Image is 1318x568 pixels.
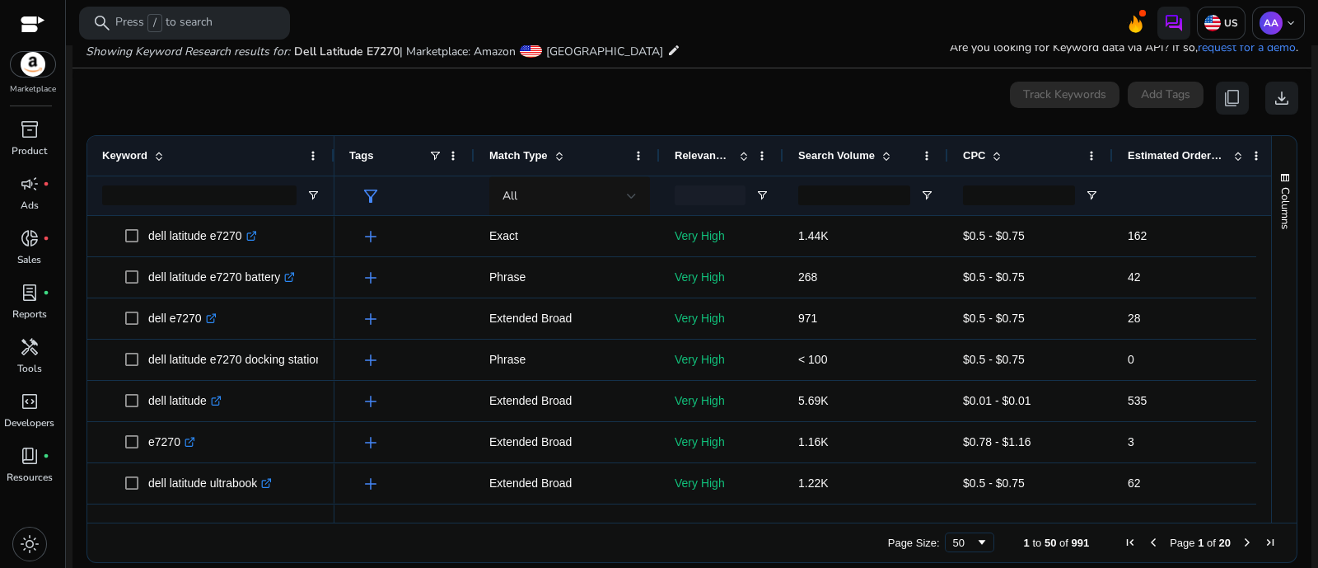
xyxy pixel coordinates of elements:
[798,394,829,407] span: 5.69K
[675,343,769,377] p: Very High
[489,467,645,500] p: Extended Broad
[102,149,147,162] span: Keyword
[148,302,217,336] p: dell e7270
[361,433,381,453] span: add
[4,415,54,430] p: Developers
[21,198,39,213] p: Ads
[798,435,829,448] span: 1.16K
[489,384,645,418] p: Extended Broad
[1265,82,1298,115] button: download
[963,229,1025,242] span: $0.5 - $0.75
[1059,537,1068,549] span: of
[148,219,257,253] p: dell latitude e7270
[798,270,817,284] span: 268
[148,467,272,500] p: dell latitude ultrabook
[43,289,49,296] span: fiber_manual_record
[675,302,769,336] p: Very High
[147,14,162,32] span: /
[115,14,213,32] p: Press to search
[43,453,49,459] span: fiber_manual_record
[1207,537,1216,549] span: of
[798,476,829,490] span: 1.22K
[1219,537,1231,549] span: 20
[1024,537,1030,549] span: 1
[963,185,1075,205] input: CPC Filter Input
[20,120,40,139] span: inventory_2
[12,143,47,158] p: Product
[1072,537,1090,549] span: 991
[1241,536,1254,549] div: Next Page
[7,470,53,485] p: Resources
[92,13,112,33] span: search
[502,188,517,204] span: All
[11,52,55,77] img: amazon.svg
[20,337,40,357] span: handyman
[1284,16,1297,30] span: keyboard_arrow_down
[489,219,645,253] p: Exact
[546,44,663,59] span: [GEOGRAPHIC_DATA]
[294,44,400,59] span: Dell Latitude E7270
[148,425,195,459] p: e7270
[12,307,47,322] p: Reports
[400,44,516,59] span: | Marketplace: Amazon
[20,228,40,248] span: donut_small
[1128,353,1134,366] span: 0
[43,181,49,187] span: fiber_manual_record
[755,189,769,202] button: Open Filter Menu
[963,312,1025,325] span: $0.5 - $0.75
[798,353,827,366] span: < 100
[675,219,769,253] p: Very High
[1170,537,1194,549] span: Page
[1221,16,1238,30] p: US
[1128,149,1227,162] span: Estimated Orders/Month
[148,384,222,418] p: dell latitude
[1204,15,1221,31] img: us.svg
[306,189,320,202] button: Open Filter Menu
[148,261,295,294] p: dell latitude e7270 battery
[148,343,337,377] p: dell latitude e7270 docking station
[102,185,297,205] input: Keyword Filter Input
[489,425,645,459] p: Extended Broad
[945,533,994,552] div: Page Size
[361,392,381,411] span: add
[1264,536,1277,549] div: Last Page
[798,312,817,325] span: 971
[1124,536,1137,549] div: First Page
[20,174,40,194] span: campaign
[667,40,680,60] mat-icon: edit
[888,537,940,549] div: Page Size:
[1278,187,1292,229] span: Columns
[43,235,49,242] span: fiber_manual_record
[361,309,381,329] span: add
[963,476,1025,490] span: $0.5 - $0.75
[1147,536,1160,549] div: Previous Page
[1272,88,1292,108] span: download
[349,149,373,162] span: Tags
[20,392,40,411] span: code_blocks
[953,537,975,549] div: 50
[1128,312,1141,325] span: 28
[1128,229,1147,242] span: 162
[20,534,40,554] span: light_mode
[798,149,875,162] span: Search Volume
[1045,537,1056,549] span: 50
[675,149,732,162] span: Relevance Score
[675,384,769,418] p: Very High
[1128,476,1141,490] span: 62
[1128,394,1147,407] span: 535
[20,283,40,303] span: lab_profile
[361,474,381,494] span: add
[1128,435,1134,448] span: 3
[1260,12,1283,35] p: AA
[963,394,1031,407] span: $0.01 - $0.01
[489,302,645,336] p: Extended Broad
[17,361,42,376] p: Tools
[20,446,40,466] span: book_4
[361,186,381,206] span: filter_alt
[361,227,381,246] span: add
[489,261,645,294] p: Phrase
[1198,537,1203,549] span: 1
[675,467,769,500] p: Very High
[963,149,985,162] span: CPC
[361,350,381,370] span: add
